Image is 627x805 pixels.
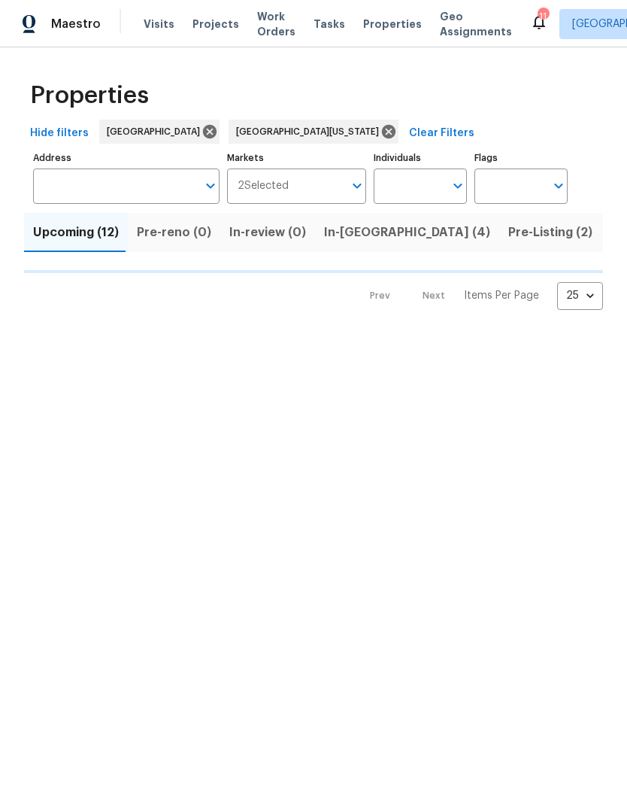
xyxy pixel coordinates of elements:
[324,222,490,243] span: In-[GEOGRAPHIC_DATA] (4)
[447,175,468,196] button: Open
[33,153,220,163] label: Address
[356,282,603,310] nav: Pagination Navigation
[409,124,474,143] span: Clear Filters
[99,120,220,144] div: [GEOGRAPHIC_DATA]
[508,222,592,243] span: Pre-Listing (2)
[137,222,211,243] span: Pre-reno (0)
[557,276,603,315] div: 25
[538,9,548,24] div: 11
[33,222,119,243] span: Upcoming (12)
[257,9,295,39] span: Work Orders
[144,17,174,32] span: Visits
[227,153,367,163] label: Markets
[238,180,289,193] span: 2 Selected
[474,153,568,163] label: Flags
[464,288,539,303] p: Items Per Page
[548,175,569,196] button: Open
[30,124,89,143] span: Hide filters
[200,175,221,196] button: Open
[229,120,398,144] div: [GEOGRAPHIC_DATA][US_STATE]
[107,124,206,139] span: [GEOGRAPHIC_DATA]
[192,17,239,32] span: Projects
[236,124,385,139] span: [GEOGRAPHIC_DATA][US_STATE]
[229,222,306,243] span: In-review (0)
[403,120,480,147] button: Clear Filters
[24,120,95,147] button: Hide filters
[374,153,467,163] label: Individuals
[363,17,422,32] span: Properties
[347,175,368,196] button: Open
[30,88,149,103] span: Properties
[51,17,101,32] span: Maestro
[440,9,512,39] span: Geo Assignments
[313,19,345,29] span: Tasks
